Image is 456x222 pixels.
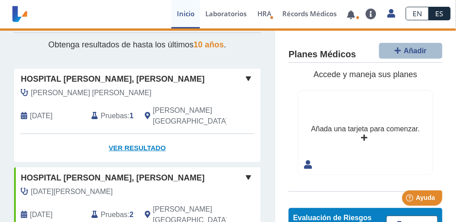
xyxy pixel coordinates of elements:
[101,111,128,121] span: Pruebas
[404,47,427,55] span: Añadir
[31,186,113,197] span: Nadal Colon, Francisco
[194,40,224,49] span: 10 años
[375,187,446,212] iframe: Help widget launcher
[30,209,52,220] span: 2022-08-02
[31,88,152,98] span: Dimarco Serra, Anna
[21,73,204,85] span: Hospital [PERSON_NAME], [PERSON_NAME]
[21,172,204,184] span: Hospital [PERSON_NAME], [PERSON_NAME]
[14,134,261,162] a: Ver Resultado
[429,7,451,20] a: ES
[129,211,133,218] b: 2
[30,111,52,121] span: 2025-08-25
[257,9,271,18] span: HRA
[101,209,128,220] span: Pruebas
[289,49,356,60] h4: Planes Médicos
[311,124,420,134] div: Añada una tarjeta para comenzar.
[85,105,138,127] div: :
[48,40,226,49] span: Obtenga resultados de hasta los últimos .
[406,7,429,20] a: EN
[153,105,228,127] span: Ponce, PR
[129,112,133,120] b: 1
[379,43,442,59] button: Añadir
[313,70,417,79] span: Accede y maneja sus planes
